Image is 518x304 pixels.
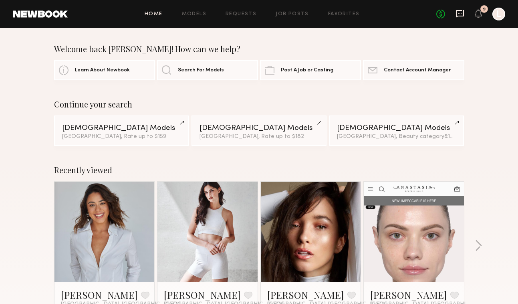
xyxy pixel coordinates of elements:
a: Home [145,12,163,17]
a: [DEMOGRAPHIC_DATA] Models[GEOGRAPHIC_DATA], Beauty category&1other filter [329,116,464,146]
div: Recently viewed [54,165,464,175]
a: [DEMOGRAPHIC_DATA] Models[GEOGRAPHIC_DATA], Rate up to $159 [54,116,189,146]
div: [GEOGRAPHIC_DATA], Rate up to $182 [200,134,318,140]
a: [PERSON_NAME] [267,288,344,301]
a: [PERSON_NAME] [164,288,241,301]
div: [DEMOGRAPHIC_DATA] Models [200,124,318,132]
a: [DEMOGRAPHIC_DATA] Models[GEOGRAPHIC_DATA], Rate up to $182 [191,116,327,146]
span: Learn About Newbook [75,68,130,73]
a: Job Posts [276,12,309,17]
div: [DEMOGRAPHIC_DATA] Models [62,124,181,132]
div: Welcome back [PERSON_NAME]! How can we help? [54,44,464,54]
a: Learn About Newbook [54,60,155,80]
a: [PERSON_NAME] [370,288,447,301]
a: [PERSON_NAME] [61,288,138,301]
a: Models [182,12,206,17]
div: [GEOGRAPHIC_DATA], Beauty category [337,134,456,140]
span: & 1 other filter [444,134,479,139]
a: Requests [226,12,256,17]
div: [GEOGRAPHIC_DATA], Rate up to $159 [62,134,181,140]
a: Contact Account Manager [363,60,464,80]
a: L [492,8,505,20]
div: [DEMOGRAPHIC_DATA] Models [337,124,456,132]
span: Post A Job or Casting [281,68,333,73]
span: Search For Models [178,68,224,73]
div: Continue your search [54,99,464,109]
a: Post A Job or Casting [260,60,361,80]
a: Search For Models [157,60,258,80]
div: 9 [483,7,486,12]
span: Contact Account Manager [384,68,451,73]
a: Favorites [328,12,360,17]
